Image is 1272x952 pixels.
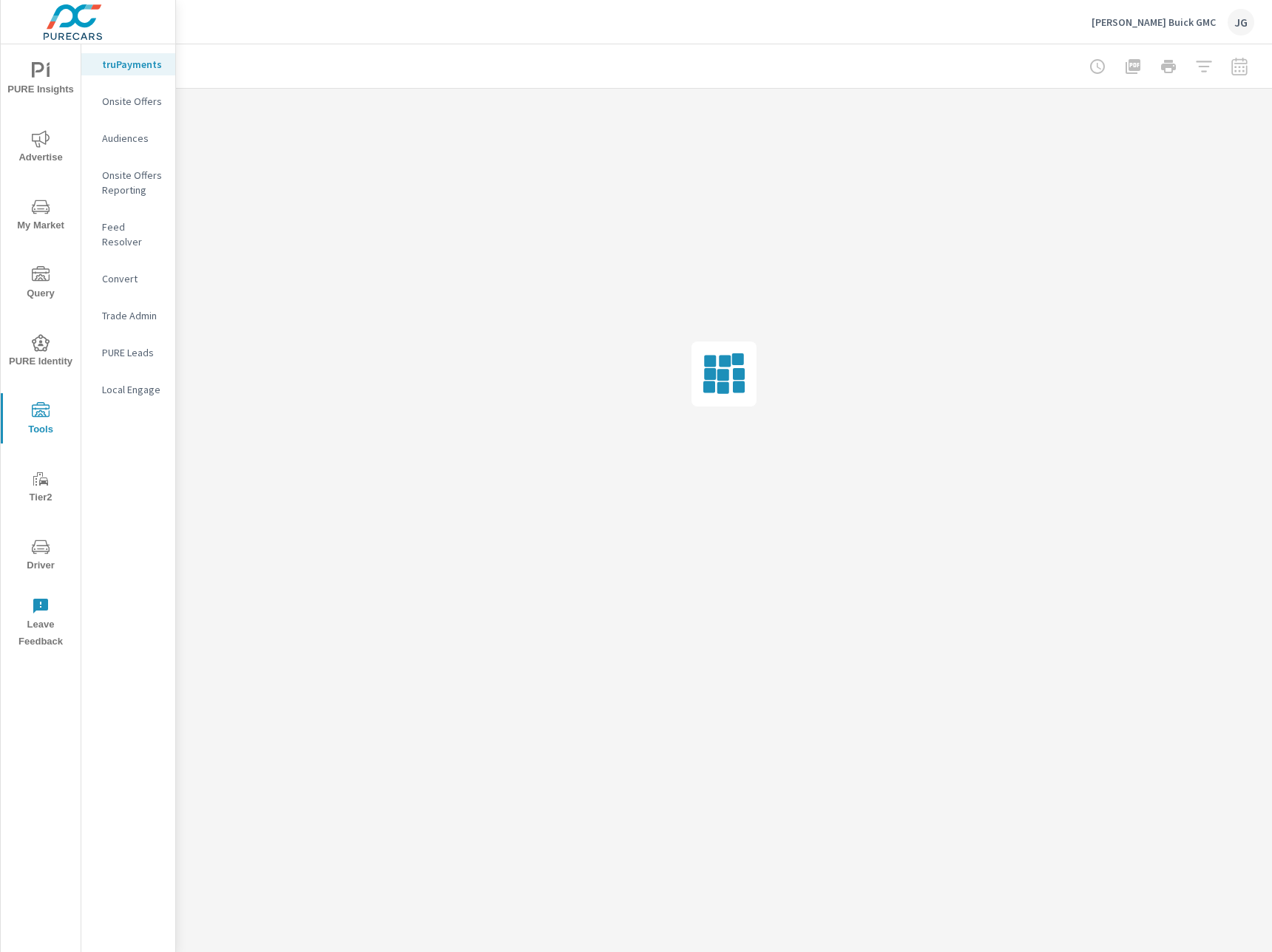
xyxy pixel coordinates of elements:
div: truPayments [81,53,175,75]
div: Trade Admin [81,305,175,327]
p: [PERSON_NAME] Buick GMC [1092,16,1216,29]
div: Local Engage [81,378,175,401]
span: Advertise [5,130,76,166]
div: JG [1228,9,1254,35]
p: PURE Leads [102,345,163,360]
div: Feed Resolver [81,216,175,253]
p: Local Engage [102,382,163,397]
span: Tier2 [5,470,76,506]
p: Trade Admin [102,308,163,323]
span: Tools [5,402,76,438]
p: Feed Resolver [102,220,163,249]
div: Audiences [81,127,175,149]
div: nav menu [1,44,81,656]
p: Onsite Offers [102,94,163,109]
span: My Market [5,198,76,234]
span: PURE Identity [5,334,76,370]
div: Onsite Offers Reporting [81,164,175,201]
span: Leave Feedback [5,597,76,650]
p: Audiences [102,131,163,146]
div: PURE Leads [81,341,175,364]
div: Onsite Offers [81,90,175,112]
span: Query [5,266,76,302]
span: Driver [5,538,76,574]
p: Onsite Offers Reporting [102,168,163,197]
div: Convert [81,268,175,290]
span: PURE Insights [5,62,76,98]
p: truPayments [102,57,163,72]
p: Convert [102,271,163,286]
